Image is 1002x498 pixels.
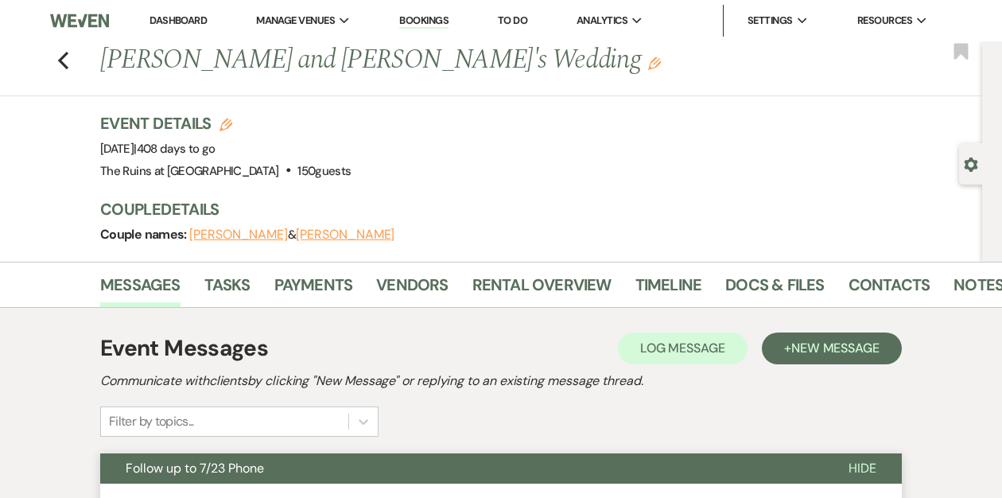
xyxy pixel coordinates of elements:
[204,272,250,307] a: Tasks
[964,156,978,171] button: Open lead details
[134,141,215,157] span: |
[618,333,748,364] button: Log Message
[100,272,181,307] a: Messages
[498,14,527,27] a: To Do
[748,13,793,29] span: Settings
[100,141,216,157] span: [DATE]
[137,141,216,157] span: 408 days to go
[100,198,966,220] h3: Couple Details
[635,272,702,307] a: Timeline
[150,14,207,27] a: Dashboard
[100,163,279,179] span: The Ruins at [GEOGRAPHIC_DATA]
[791,340,880,356] span: New Message
[472,272,612,307] a: Rental Overview
[296,228,394,241] button: [PERSON_NAME]
[109,412,194,431] div: Filter by topics...
[100,453,823,484] button: Follow up to 7/23 Phone
[189,227,394,243] span: &
[100,332,268,365] h1: Event Messages
[399,14,449,29] a: Bookings
[376,272,448,307] a: Vendors
[100,112,351,134] h3: Event Details
[50,4,109,37] img: Weven Logo
[725,272,824,307] a: Docs & Files
[100,372,902,391] h2: Communicate with clients by clicking "New Message" or replying to an existing message thread.
[640,340,725,356] span: Log Message
[256,13,335,29] span: Manage Venues
[762,333,902,364] button: +New Message
[100,226,189,243] span: Couple names:
[648,56,661,70] button: Edit
[577,13,627,29] span: Analytics
[126,460,264,477] span: Follow up to 7/23 Phone
[189,228,288,241] button: [PERSON_NAME]
[857,13,912,29] span: Resources
[274,272,353,307] a: Payments
[849,460,876,477] span: Hide
[849,272,930,307] a: Contacts
[297,163,351,179] span: 150 guests
[823,453,902,484] button: Hide
[100,41,799,80] h1: [PERSON_NAME] and [PERSON_NAME]'s Wedding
